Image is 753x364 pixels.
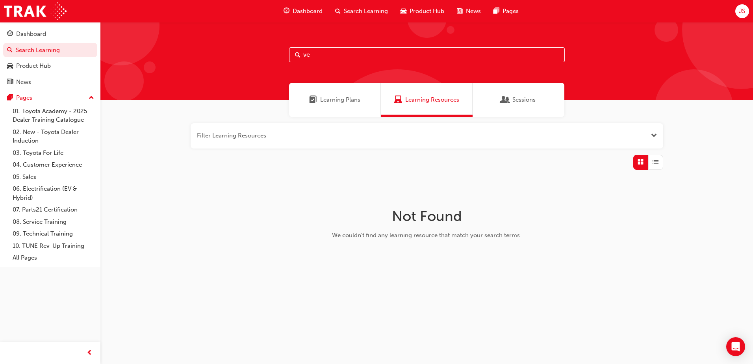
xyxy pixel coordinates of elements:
span: Sessions [512,95,536,104]
a: 07. Parts21 Certification [9,204,97,216]
button: JS [735,4,749,18]
span: Search [295,50,300,59]
input: Search... [289,47,565,62]
span: up-icon [89,93,94,103]
button: Pages [3,91,97,105]
span: Pages [503,7,519,16]
div: News [16,78,31,87]
a: search-iconSearch Learning [329,3,394,19]
span: guage-icon [284,6,289,16]
span: car-icon [7,63,13,70]
span: JS [739,7,745,16]
span: search-icon [335,6,341,16]
img: Trak [4,2,67,20]
span: pages-icon [7,95,13,102]
a: 06. Electrification (EV & Hybrid) [9,183,97,204]
a: News [3,75,97,89]
a: 08. Service Training [9,216,97,228]
span: News [466,7,481,16]
a: pages-iconPages [487,3,525,19]
span: search-icon [7,47,13,54]
a: 05. Sales [9,171,97,183]
a: Product Hub [3,59,97,73]
a: 04. Customer Experience [9,159,97,171]
a: Learning ResourcesLearning Resources [381,83,473,117]
div: Dashboard [16,30,46,39]
a: All Pages [9,252,97,264]
a: 10. TUNE Rev-Up Training [9,240,97,252]
span: guage-icon [7,31,13,38]
span: Learning Plans [320,95,360,104]
a: 03. Toyota For Life [9,147,97,159]
a: 01. Toyota Academy - 2025 Dealer Training Catalogue [9,105,97,126]
a: SessionsSessions [473,83,564,117]
span: Dashboard [293,7,323,16]
span: Learning Resources [394,95,402,104]
a: news-iconNews [451,3,487,19]
a: guage-iconDashboard [277,3,329,19]
span: prev-icon [87,348,93,358]
a: car-iconProduct Hub [394,3,451,19]
span: Search Learning [344,7,388,16]
h1: Not Found [302,208,552,225]
div: Pages [16,93,32,102]
a: Dashboard [3,27,97,41]
div: Product Hub [16,61,51,71]
span: Learning Plans [309,95,317,104]
span: Sessions [501,95,509,104]
span: car-icon [401,6,406,16]
a: Search Learning [3,43,97,58]
span: List [653,158,658,167]
a: 02. New - Toyota Dealer Induction [9,126,97,147]
div: Open Intercom Messenger [726,337,745,356]
a: Learning PlansLearning Plans [289,83,381,117]
span: Grid [638,158,644,167]
button: Open the filter [651,131,657,140]
div: We couldn't find any learning resource that match your search terms. [302,231,552,240]
span: news-icon [457,6,463,16]
span: news-icon [7,79,13,86]
button: DashboardSearch LearningProduct HubNews [3,25,97,91]
span: Learning Resources [405,95,459,104]
a: 09. Technical Training [9,228,97,240]
span: pages-icon [493,6,499,16]
span: Product Hub [410,7,444,16]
